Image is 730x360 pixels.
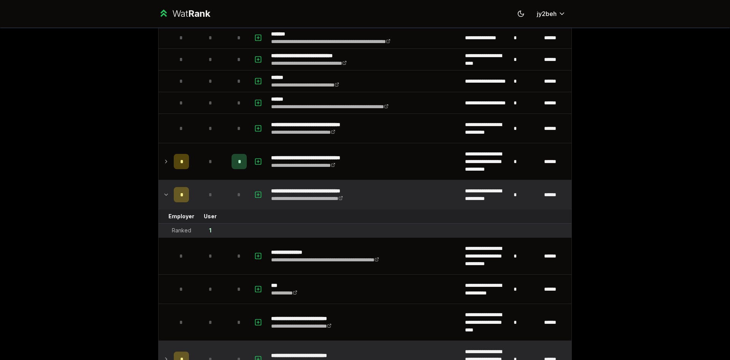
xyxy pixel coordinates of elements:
td: User [192,210,229,223]
span: jy2beh [537,9,557,18]
div: Ranked [172,227,191,234]
div: Wat [172,8,210,20]
td: Employer [171,210,192,223]
button: jy2beh [531,7,572,21]
span: Rank [188,8,210,19]
div: 1 [209,227,211,234]
a: WatRank [158,8,210,20]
